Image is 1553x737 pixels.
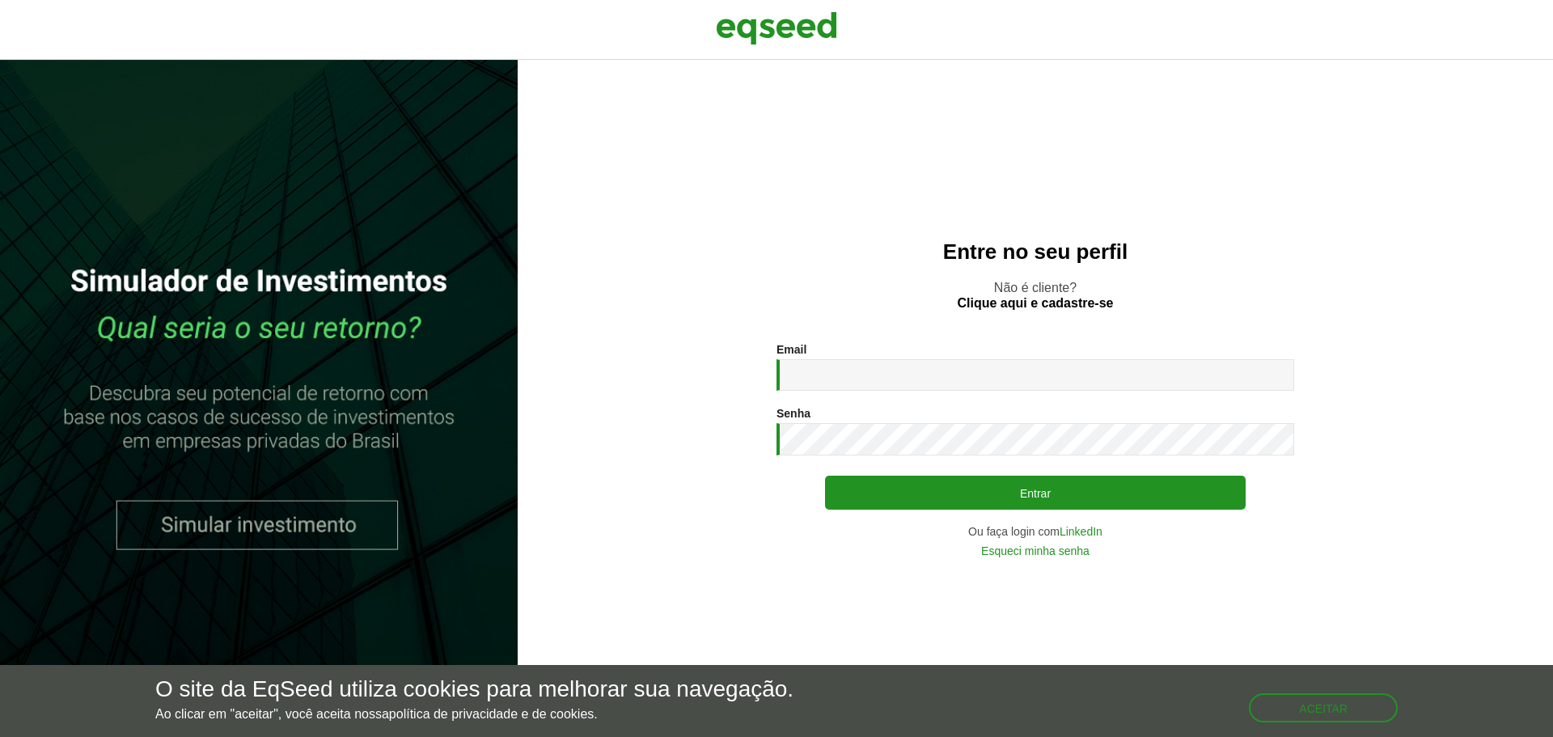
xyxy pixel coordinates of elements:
div: Ou faça login com [776,526,1294,537]
button: Entrar [825,476,1246,510]
a: política de privacidade e de cookies [389,708,595,721]
a: Esqueci minha senha [981,545,1090,557]
button: Aceitar [1249,693,1398,722]
img: EqSeed Logo [716,8,837,49]
a: LinkedIn [1060,526,1102,537]
p: Ao clicar em "aceitar", você aceita nossa . [155,706,793,722]
h5: O site da EqSeed utiliza cookies para melhorar sua navegação. [155,677,793,702]
label: Senha [776,408,810,419]
p: Não é cliente? [550,280,1521,311]
a: Clique aqui e cadastre-se [958,297,1114,310]
label: Email [776,344,806,355]
h2: Entre no seu perfil [550,240,1521,264]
